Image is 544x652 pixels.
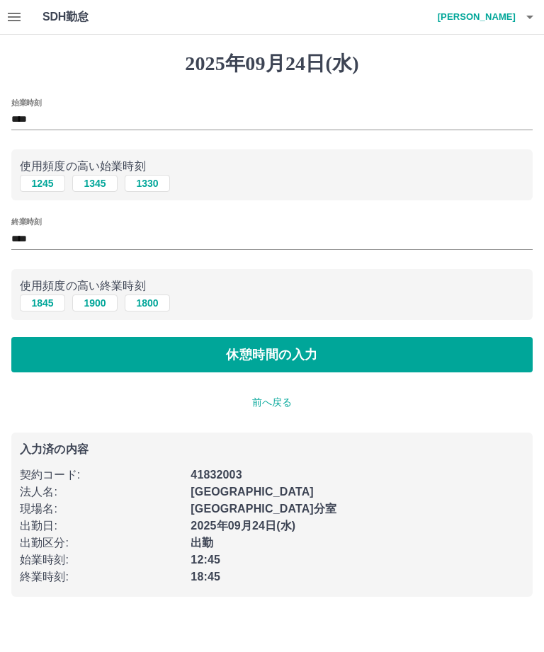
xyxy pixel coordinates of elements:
[125,175,170,192] button: 1330
[191,554,220,566] b: 12:45
[20,501,182,517] p: 現場名 :
[125,294,170,311] button: 1800
[72,294,118,311] button: 1900
[20,568,182,585] p: 終業時刻 :
[191,571,220,583] b: 18:45
[20,444,524,455] p: 入力済の内容
[11,337,533,372] button: 休憩時間の入力
[11,395,533,410] p: 前へ戻る
[11,52,533,76] h1: 2025年09月24日(水)
[191,537,213,549] b: 出勤
[20,467,182,484] p: 契約コード :
[20,534,182,551] p: 出勤区分 :
[20,158,524,175] p: 使用頻度の高い始業時刻
[20,175,65,192] button: 1245
[20,517,182,534] p: 出勤日 :
[191,486,314,498] b: [GEOGRAPHIC_DATA]
[20,484,182,501] p: 法人名 :
[191,503,336,515] b: [GEOGRAPHIC_DATA]分室
[191,520,295,532] b: 2025年09月24日(水)
[72,175,118,192] button: 1345
[20,294,65,311] button: 1845
[191,469,242,481] b: 41832003
[11,97,41,108] label: 始業時刻
[20,278,524,294] p: 使用頻度の高い終業時刻
[11,217,41,227] label: 終業時刻
[20,551,182,568] p: 始業時刻 :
